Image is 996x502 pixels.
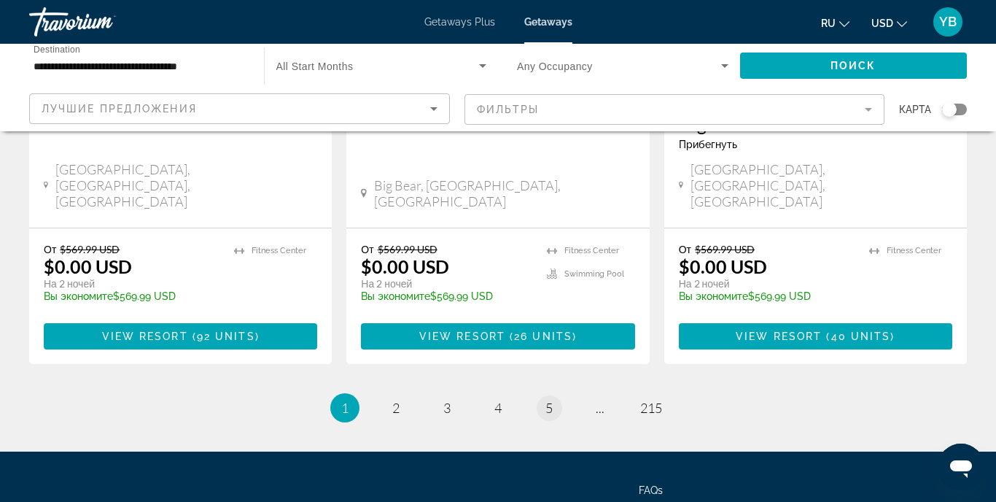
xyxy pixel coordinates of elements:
span: Вы экономите [679,290,748,302]
p: На 2 ночей [44,277,219,290]
span: 5 [545,400,553,416]
span: Поиск [830,60,876,72]
span: 40 units [831,331,891,342]
span: ru [821,18,836,29]
p: $569.99 USD [361,290,532,302]
span: View Resort [419,331,505,342]
span: ( ) [822,331,895,342]
span: Any Occupancy [517,61,593,72]
span: Fitness Center [252,246,306,255]
span: От [679,243,691,255]
span: 2 [392,400,400,416]
span: Big Bear, [GEOGRAPHIC_DATA], [GEOGRAPHIC_DATA] [374,177,634,209]
span: Вы экономите [44,290,113,302]
button: Поиск [740,53,968,79]
span: 92 units [197,331,255,342]
span: 26 units [514,331,572,342]
span: [GEOGRAPHIC_DATA], [GEOGRAPHIC_DATA], [GEOGRAPHIC_DATA] [55,161,317,209]
iframe: Button to launch messaging window [938,444,984,490]
button: User Menu [929,7,967,37]
span: 1 [341,400,349,416]
mat-select: Sort by [42,100,437,117]
span: 215 [640,400,662,416]
p: На 2 ночей [361,277,532,290]
span: $569.99 USD [60,243,120,255]
a: Getaways [524,16,572,28]
span: [GEOGRAPHIC_DATA], [GEOGRAPHIC_DATA], [GEOGRAPHIC_DATA] [690,161,952,209]
span: $569.99 USD [695,243,755,255]
button: Filter [464,93,885,125]
span: Destination [34,45,80,54]
span: USD [871,18,893,29]
span: Лучшие предложения [42,103,197,115]
span: От [361,243,373,255]
span: Fitness Center [887,246,941,255]
p: $0.00 USD [679,255,767,277]
span: YB [939,15,957,29]
span: От [44,243,56,255]
span: ... [596,400,604,416]
span: 4 [494,400,502,416]
button: View Resort(92 units) [44,323,317,350]
span: Прибегнуть [679,139,737,150]
p: $569.99 USD [44,290,219,302]
span: ( ) [188,331,260,342]
span: Fitness Center [564,246,619,255]
a: FAQs [639,484,663,496]
span: All Start Months [276,61,354,72]
span: View Resort [736,331,822,342]
span: 3 [443,400,451,416]
span: Вы экономите [361,290,430,302]
a: Travorium [29,3,175,41]
p: $0.00 USD [44,255,132,277]
button: View Resort(26 units) [361,323,634,350]
p: $569.99 USD [679,290,855,302]
span: Swimming Pool [564,269,624,279]
button: Change currency [871,12,907,34]
p: $0.00 USD [361,255,449,277]
span: карта [899,99,931,120]
span: ( ) [505,331,577,342]
button: View Resort(40 units) [679,323,952,350]
p: На 2 ночей [679,277,855,290]
button: Change language [821,12,849,34]
span: View Resort [102,331,188,342]
a: Getaways Plus [424,16,495,28]
span: $569.99 USD [378,243,437,255]
nav: Pagination [29,393,967,422]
